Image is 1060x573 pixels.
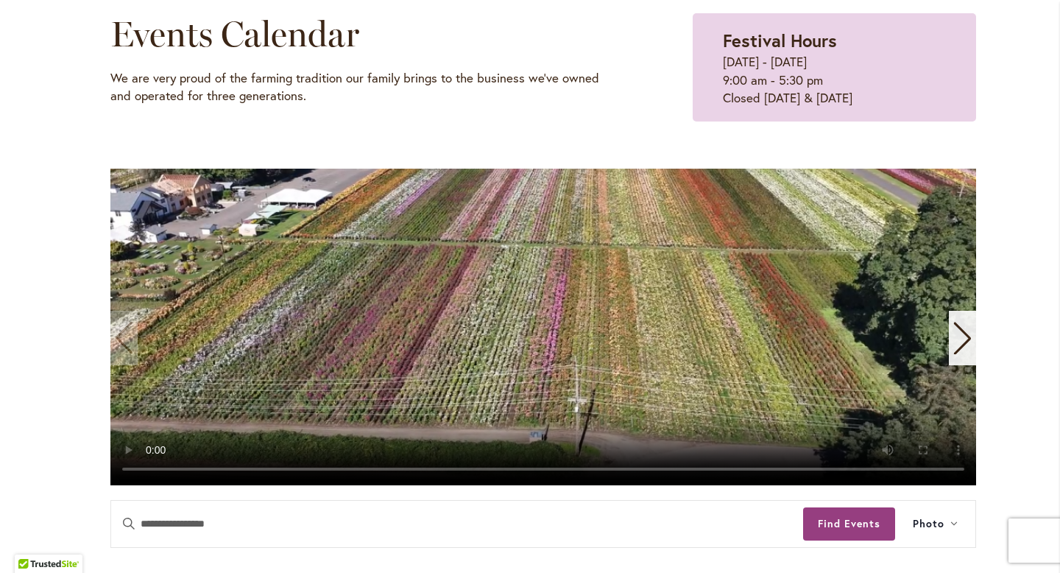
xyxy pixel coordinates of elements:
iframe: Launch Accessibility Center [11,521,52,562]
input: Enter Keyword. Search for events by Keyword. [111,501,803,547]
swiper-slide: 1 / 11 [110,169,976,485]
p: We are very proud of the farming tradition our family brings to the business we've owned and oper... [110,69,619,105]
button: Photo [895,501,975,547]
button: Find Events [803,507,895,541]
p: [DATE] - [DATE] 9:00 am - 5:30 pm Closed [DATE] & [DATE] [723,53,946,107]
span: Photo [913,516,944,532]
strong: Festival Hours [723,29,837,52]
h2: Events Calendar [110,13,619,55]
